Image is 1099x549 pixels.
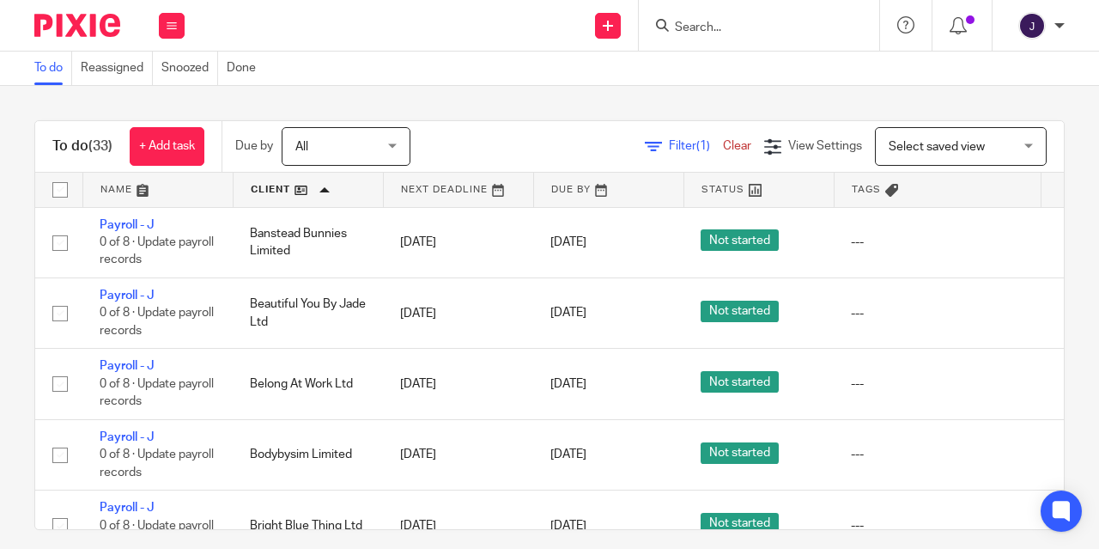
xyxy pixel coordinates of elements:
[851,446,1023,463] div: ---
[383,349,533,419] td: [DATE]
[723,140,751,152] a: Clear
[701,229,779,251] span: Not started
[701,301,779,322] span: Not started
[100,236,214,266] span: 0 of 8 · Update payroll records
[100,378,214,408] span: 0 of 8 · Update payroll records
[233,278,383,348] td: Beautiful You By Jade Ltd
[227,52,264,85] a: Done
[81,52,153,85] a: Reassigned
[383,207,533,278] td: [DATE]
[851,305,1023,322] div: ---
[100,431,155,443] a: Payroll - J
[851,517,1023,534] div: ---
[100,290,155,302] a: Payroll - J
[161,52,218,85] a: Snoozed
[233,207,383,278] td: Banstead Bunnies Limited
[52,137,112,156] h1: To do
[383,278,533,348] td: [DATE]
[233,419,383,490] td: Bodybysim Limited
[851,234,1023,251] div: ---
[852,185,881,194] span: Tags
[701,371,779,393] span: Not started
[100,219,155,231] a: Payroll - J
[88,139,112,153] span: (33)
[130,127,204,166] a: + Add task
[550,378,586,390] span: [DATE]
[701,442,779,464] span: Not started
[550,308,586,320] span: [DATE]
[34,52,72,85] a: To do
[550,449,586,461] span: [DATE]
[100,360,155,372] a: Payroll - J
[100,308,214,338] span: 0 of 8 · Update payroll records
[295,141,308,153] span: All
[34,14,120,37] img: Pixie
[100,448,214,479] span: 0 of 8 · Update payroll records
[669,140,723,152] span: Filter
[851,375,1023,393] div: ---
[550,520,586,532] span: [DATE]
[100,502,155,514] a: Payroll - J
[383,419,533,490] td: [DATE]
[889,141,985,153] span: Select saved view
[696,140,710,152] span: (1)
[673,21,828,36] input: Search
[788,140,862,152] span: View Settings
[235,137,273,155] p: Due by
[1018,12,1046,40] img: svg%3E
[701,513,779,534] span: Not started
[550,236,586,248] span: [DATE]
[233,349,383,419] td: Belong At Work Ltd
